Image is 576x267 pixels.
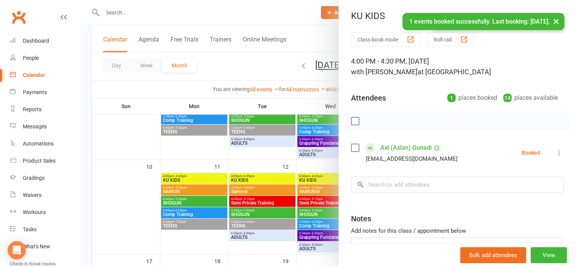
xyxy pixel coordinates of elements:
[23,175,45,181] div: Gradings
[23,158,56,164] div: Product Sales
[10,84,80,101] a: Payments
[10,169,80,187] a: Gradings
[10,118,80,135] a: Messages
[351,177,564,193] input: Search to add attendees
[10,101,80,118] a: Reports
[23,89,47,95] div: Payments
[366,154,458,164] div: [EMAIL_ADDRESS][DOMAIN_NAME]
[10,50,80,67] a: People
[10,32,80,50] a: Dashboard
[10,152,80,169] a: Product Sales
[23,72,45,78] div: Calendar
[402,13,564,30] div: 1 events booked successfully. Last booking: [DATE].
[549,13,563,29] button: ×
[351,226,564,235] div: Add notes for this class / appointment below
[8,241,26,259] div: Open Intercom Messenger
[351,68,418,76] span: with [PERSON_NAME]
[418,68,491,76] span: at [GEOGRAPHIC_DATA]
[351,93,386,103] div: Attendees
[23,209,46,215] div: Workouts
[351,213,371,224] div: Notes
[10,67,80,84] a: Calendar
[351,56,564,77] div: 4:00 PM - 4:30 PM, [DATE]
[503,94,512,102] div: 14
[23,123,47,130] div: Messages
[447,94,456,102] div: 1
[447,93,497,103] div: places booked
[10,204,80,221] a: Workouts
[10,135,80,152] a: Automations
[23,192,41,198] div: Waivers
[23,243,50,249] div: What's New
[10,221,80,238] a: Tasks
[23,38,49,44] div: Dashboard
[23,106,41,112] div: Reports
[380,142,432,154] a: Axl (Axlan) Gunadi
[522,150,540,155] div: Booked
[23,226,37,232] div: Tasks
[10,187,80,204] a: Waivers
[339,11,576,21] div: KU KIDS
[351,32,421,46] button: Class kiosk mode
[531,247,567,263] button: View
[23,55,39,61] div: People
[503,93,558,103] div: places available
[460,247,526,263] button: Bulk add attendees
[427,32,474,46] button: Roll call
[9,8,28,27] a: Clubworx
[10,238,80,255] a: What's New
[23,141,54,147] div: Automations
